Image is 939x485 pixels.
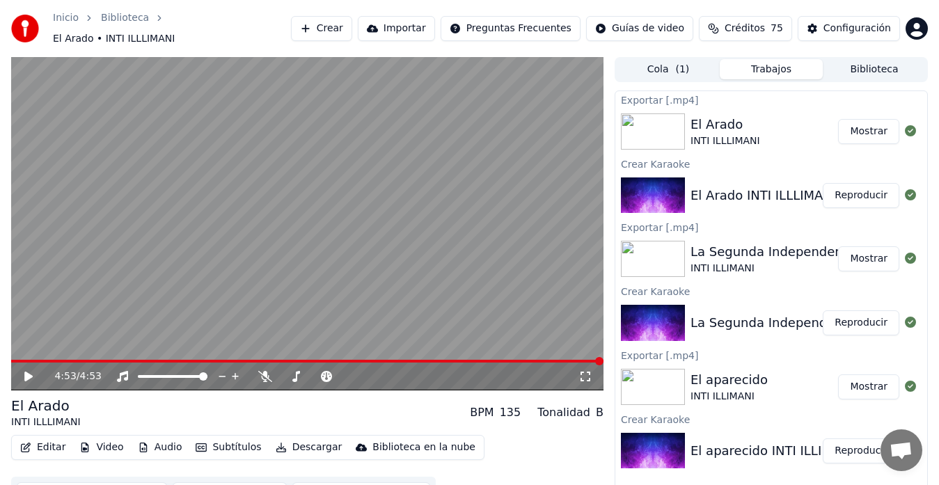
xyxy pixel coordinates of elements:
[80,369,102,383] span: 4:53
[691,134,760,148] div: INTI ILLLIMANI
[823,310,899,335] button: Reproducir
[53,11,291,46] nav: breadcrumb
[11,15,39,42] img: youka
[823,438,899,463] button: Reproducir
[725,22,765,35] span: Créditos
[101,11,149,25] a: Biblioteca
[11,415,81,429] div: INTI ILLLIMANI
[691,242,861,262] div: La Segunda Independencia
[54,369,88,383] div: /
[500,404,521,421] div: 135
[270,438,348,457] button: Descargar
[470,404,494,421] div: BPM
[53,32,175,46] span: El Arado • INTI ILLLIMANI
[15,438,71,457] button: Editar
[615,91,927,108] div: Exportar [.mp4]
[11,396,81,415] div: El Arado
[798,16,900,41] button: Configuración
[441,16,581,41] button: Preguntas Frecuentes
[190,438,267,457] button: Subtítulos
[675,63,689,77] span: ( 1 )
[372,440,475,454] div: Biblioteca en la nube
[615,218,927,235] div: Exportar [.mp4]
[291,16,352,41] button: Crear
[617,59,720,79] button: Cola
[358,16,435,41] button: Importar
[615,347,927,363] div: Exportar [.mp4]
[838,246,899,271] button: Mostrar
[699,16,792,41] button: Créditos75
[838,119,899,144] button: Mostrar
[132,438,188,457] button: Audio
[615,155,927,172] div: Crear Karaoke
[74,438,129,457] button: Video
[54,369,76,383] span: 4:53
[691,441,854,461] div: El aparecido INTI ILLIMANI
[537,404,590,421] div: Tonalidad
[838,374,899,399] button: Mostrar
[615,411,927,427] div: Crear Karaoke
[823,22,891,35] div: Configuración
[53,11,79,25] a: Inicio
[691,115,760,134] div: El Arado
[691,370,768,390] div: El aparecido
[586,16,693,41] button: Guías de video
[596,404,603,421] div: B
[771,22,783,35] span: 75
[691,390,768,404] div: INTI ILLIMANI
[881,429,922,471] div: Chat abierto
[691,186,836,205] div: El Arado INTI ILLLIMANI
[823,183,899,208] button: Reproducir
[720,59,823,79] button: Trabajos
[691,262,861,276] div: INTI ILLIMANI
[823,59,926,79] button: Biblioteca
[615,283,927,299] div: Crear Karaoke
